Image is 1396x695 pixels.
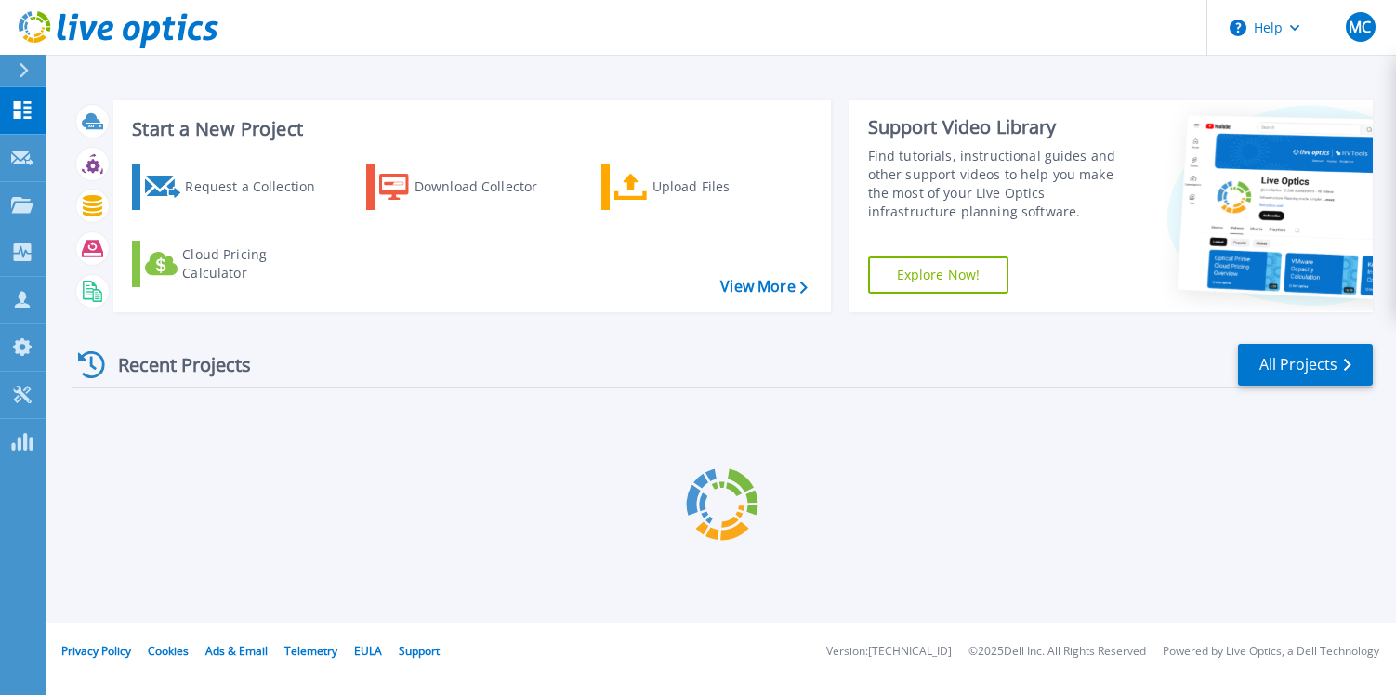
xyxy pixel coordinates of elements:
[1163,646,1379,658] li: Powered by Live Optics, a Dell Technology
[185,168,334,205] div: Request a Collection
[284,643,337,659] a: Telemetry
[652,168,801,205] div: Upload Files
[968,646,1146,658] li: © 2025 Dell Inc. All Rights Reserved
[61,643,131,659] a: Privacy Policy
[868,147,1130,221] div: Find tutorials, instructional guides and other support videos to help you make the most of your L...
[601,164,809,210] a: Upload Files
[720,278,807,295] a: View More
[132,241,339,287] a: Cloud Pricing Calculator
[399,643,440,659] a: Support
[132,164,339,210] a: Request a Collection
[868,115,1130,139] div: Support Video Library
[132,119,807,139] h3: Start a New Project
[205,643,268,659] a: Ads & Email
[415,168,563,205] div: Download Collector
[72,342,276,387] div: Recent Projects
[1238,344,1373,386] a: All Projects
[148,643,189,659] a: Cookies
[1349,20,1371,34] span: MC
[366,164,573,210] a: Download Collector
[354,643,382,659] a: EULA
[868,256,1009,294] a: Explore Now!
[182,245,331,282] div: Cloud Pricing Calculator
[826,646,952,658] li: Version: [TECHNICAL_ID]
